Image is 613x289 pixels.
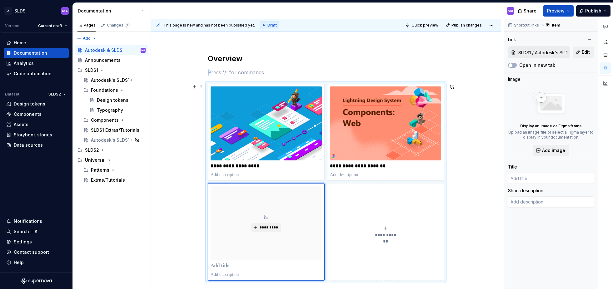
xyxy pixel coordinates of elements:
div: Dataset [5,92,19,97]
div: Autodesk's SLDS1+ [91,77,133,83]
p: Display an image or Figma frame [520,124,582,129]
div: SLDS1 Extras/Tutorials [91,127,139,133]
button: Publish changes [444,21,485,30]
div: Patterns [91,167,109,173]
div: SLDS2 [75,145,148,155]
button: Current draft [35,22,70,30]
span: 7 [125,23,130,28]
a: Assets [4,120,69,130]
div: Settings [14,239,32,245]
button: Add [75,34,98,43]
button: ASLDSMA [1,4,71,17]
div: Contact support [14,249,49,255]
div: Documentation [14,50,47,56]
span: Publish changes [451,23,482,28]
button: Add image [533,145,569,156]
div: Typography [97,107,123,113]
button: Contact support [4,247,69,257]
span: This page is new and has not been published yet. [163,23,255,28]
a: Announcements [75,55,148,65]
span: Current draft [38,23,62,28]
p: Upload an image file or select a Figma layer to display in your documentation. [508,130,594,140]
span: Draft [267,23,277,28]
a: Settings [4,237,69,247]
div: Code automation [14,71,52,77]
div: Components [81,115,148,125]
span: Preview [547,8,565,14]
label: Open in new tab [519,62,556,68]
span: SLDS2 [48,92,61,97]
span: Share [524,8,536,14]
div: SLDS2 [85,147,99,153]
div: MA [508,8,513,13]
span: Shortcut links [514,23,539,28]
div: Design tokens [97,97,128,103]
div: Assets [14,121,28,128]
a: Design tokens [87,95,148,105]
div: Search ⌘K [14,228,37,235]
a: Code automation [4,69,69,79]
div: Pages [77,23,96,28]
div: Changes [107,23,130,28]
svg: Supernova Logo [21,278,52,284]
button: Quick preview [404,21,441,30]
div: Short description [508,188,543,194]
div: Image [508,76,521,82]
button: Help [4,257,69,267]
span: Quick preview [411,23,438,28]
a: Autodesk's SLDS1+ [81,75,148,85]
div: MA [62,8,68,13]
div: Autodesk & SLDS [85,47,122,53]
div: Version [5,23,19,28]
span: Add [83,36,91,41]
a: Documentation [4,48,69,58]
div: Help [14,259,24,266]
a: Extras/Tutorials [81,175,148,185]
div: Title [508,164,517,170]
a: Autodesk & SLDSMA [75,45,148,55]
div: Universal [85,157,106,163]
div: Page tree [75,45,148,185]
a: Storybook stories [4,130,69,140]
div: Data sources [14,142,43,148]
div: Foundations [81,85,148,95]
div: A [4,7,12,15]
div: SLDS1 [85,67,98,73]
button: Shortcut links [506,21,542,30]
a: Autodesk's SLDS1+ [81,135,148,145]
a: Design tokens [4,99,69,109]
button: Preview [543,5,574,17]
div: Analytics [14,60,34,66]
div: SLDS1 [75,65,148,75]
button: SLDS2 [46,90,69,99]
div: Announcements [85,57,121,63]
div: Home [14,40,26,46]
a: Typography [87,105,148,115]
div: Extras/Tutorials [91,177,125,183]
div: Autodesk's SLDS1+ [91,137,133,143]
span: Edit [582,49,590,55]
button: Share [515,5,541,17]
div: Documentation [78,8,137,14]
a: SLDS1 Extras/Tutorials [81,125,148,135]
button: Search ⌘K [4,227,69,237]
img: 4394dbd7-8a48-4d4a-a4a6-5083e71d756f.jpeg [211,86,322,160]
div: Components [14,111,42,117]
div: Design tokens [14,101,45,107]
img: a66e598d-300f-4971-bdd3-b0a414b463b6.png [330,86,441,160]
a: Data sources [4,140,69,150]
button: Edit [573,47,594,58]
a: Analytics [4,58,69,68]
input: Add title [508,173,594,184]
div: Link [508,37,516,43]
div: Notifications [14,218,42,224]
div: MA [142,47,145,53]
span: Add image [542,147,565,154]
div: SLDS [14,8,26,14]
div: Foundations [91,87,118,93]
button: Notifications [4,216,69,226]
div: Patterns [81,165,148,175]
div: Storybook stories [14,132,52,138]
button: Publish [576,5,611,17]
